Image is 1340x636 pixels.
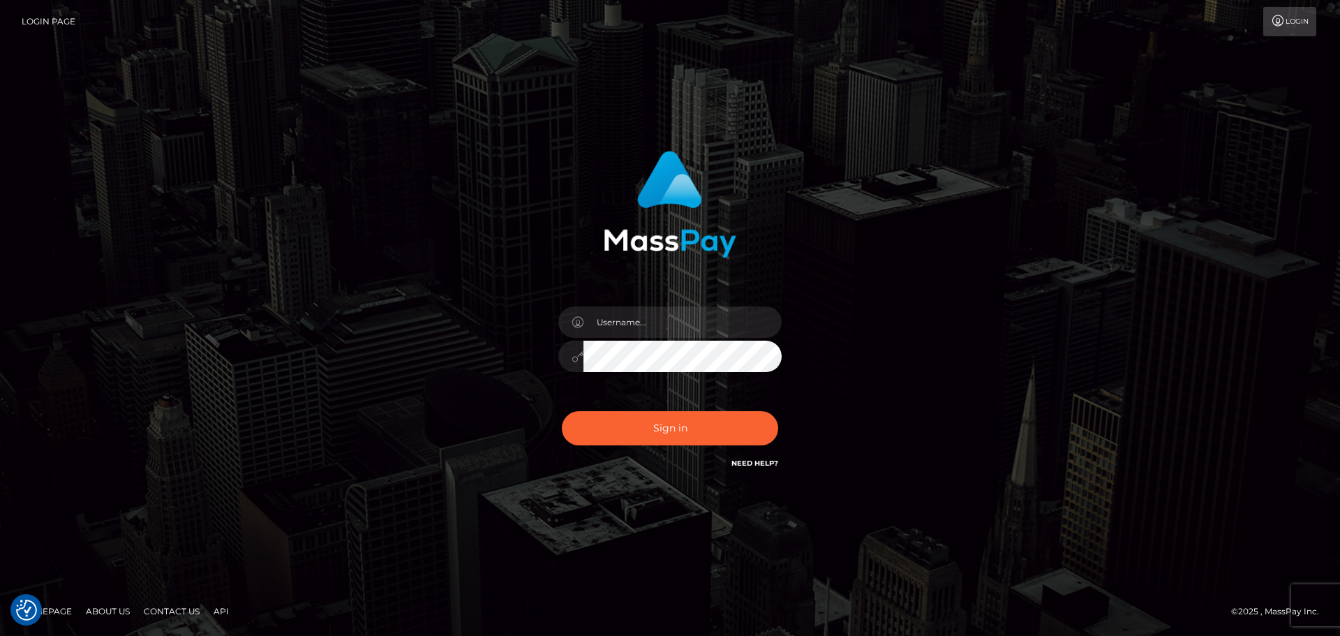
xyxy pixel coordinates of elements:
[16,600,37,621] img: Revisit consent button
[22,7,75,36] a: Login Page
[16,600,37,621] button: Consent Preferences
[15,600,77,622] a: Homepage
[208,600,234,622] a: API
[562,411,778,445] button: Sign in
[1231,604,1330,619] div: © 2025 , MassPay Inc.
[1263,7,1316,36] a: Login
[731,459,778,468] a: Need Help?
[80,600,135,622] a: About Us
[583,306,782,338] input: Username...
[604,151,736,258] img: MassPay Login
[138,600,205,622] a: Contact Us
